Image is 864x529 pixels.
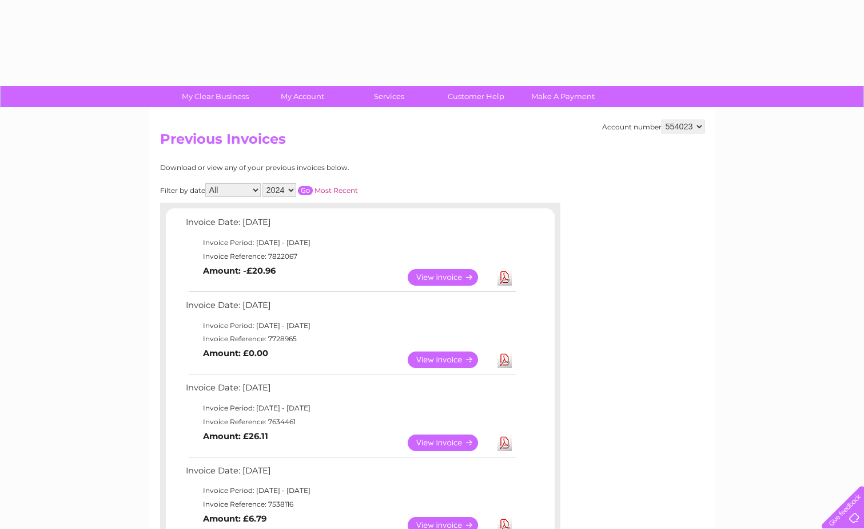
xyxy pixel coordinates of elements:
[497,435,512,451] a: Download
[168,86,262,107] a: My Clear Business
[497,269,512,286] a: Download
[203,431,268,441] b: Amount: £26.11
[183,215,517,236] td: Invoice Date: [DATE]
[314,186,358,195] a: Most Recent
[429,86,523,107] a: Customer Help
[602,120,704,133] div: Account number
[183,401,517,415] td: Invoice Period: [DATE] - [DATE]
[203,348,268,358] b: Amount: £0.00
[183,380,517,401] td: Invoice Date: [DATE]
[160,131,704,153] h2: Previous Invoices
[342,86,436,107] a: Services
[183,332,517,346] td: Invoice Reference: 7728965
[183,250,517,263] td: Invoice Reference: 7822067
[408,352,492,368] a: View
[183,319,517,333] td: Invoice Period: [DATE] - [DATE]
[183,236,517,250] td: Invoice Period: [DATE] - [DATE]
[160,183,460,197] div: Filter by date
[183,463,517,484] td: Invoice Date: [DATE]
[203,266,276,276] b: Amount: -£20.96
[160,164,460,172] div: Download or view any of your previous invoices below.
[183,498,517,511] td: Invoice Reference: 7538116
[255,86,349,107] a: My Account
[183,415,517,429] td: Invoice Reference: 7634461
[516,86,610,107] a: Make A Payment
[183,298,517,319] td: Invoice Date: [DATE]
[408,435,492,451] a: View
[183,484,517,498] td: Invoice Period: [DATE] - [DATE]
[203,514,266,524] b: Amount: £6.79
[497,352,512,368] a: Download
[408,269,492,286] a: View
